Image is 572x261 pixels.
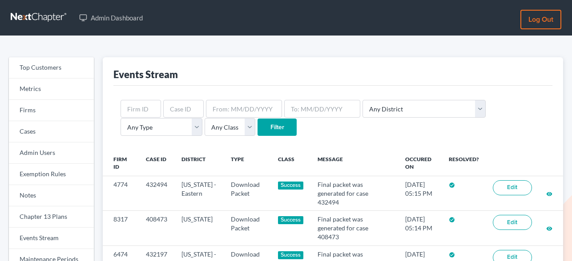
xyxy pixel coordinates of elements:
a: visibility [546,190,552,197]
th: Type [224,150,271,176]
th: Class [271,150,311,176]
a: Log out [520,10,561,29]
td: Download Packet [224,211,271,245]
a: Events Stream [9,228,94,249]
div: Events Stream [113,68,178,81]
input: Filter [258,119,297,136]
a: visibility [546,224,552,232]
i: visibility [546,225,552,232]
a: Edit [493,215,532,230]
a: Firms [9,100,94,121]
div: Success [278,182,304,190]
td: 432494 [139,176,174,211]
th: Message [310,150,398,176]
a: Top Customers [9,57,94,79]
div: Success [278,251,304,259]
td: [DATE] 05:15 PM [398,176,442,211]
div: Success [278,216,304,224]
a: Metrics [9,79,94,100]
i: check_circle [449,252,455,258]
a: Cases [9,121,94,142]
a: Exemption Rules [9,164,94,185]
td: [US_STATE] [174,211,224,245]
a: Edit [493,180,532,195]
td: 408473 [139,211,174,245]
i: check_circle [449,182,455,188]
th: Firm ID [103,150,139,176]
input: Case ID [163,100,204,118]
td: 4774 [103,176,139,211]
td: Final packet was generated for case 432494 [310,176,398,211]
td: [US_STATE] - Eastern [174,176,224,211]
input: To: MM/DD/YYYY [284,100,360,118]
th: Occured On [398,150,442,176]
input: Firm ID [121,100,161,118]
a: Admin Dashboard [75,10,147,26]
th: District [174,150,224,176]
td: 8317 [103,211,139,245]
i: visibility [546,191,552,197]
td: [DATE] 05:14 PM [398,211,442,245]
i: check_circle [449,217,455,223]
a: Admin Users [9,142,94,164]
th: Case ID [139,150,174,176]
a: Notes [9,185,94,206]
th: Resolved? [442,150,486,176]
td: Download Packet [224,176,271,211]
input: From: MM/DD/YYYY [206,100,282,118]
a: Chapter 13 Plans [9,206,94,228]
td: Final packet was generated for case 408473 [310,211,398,245]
